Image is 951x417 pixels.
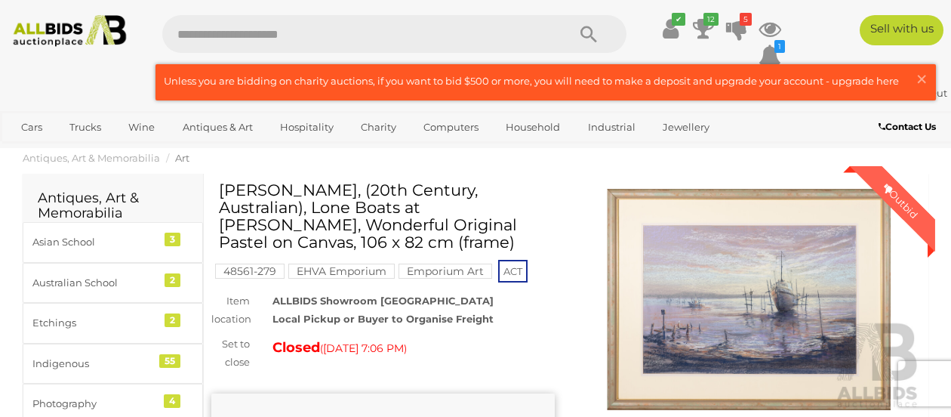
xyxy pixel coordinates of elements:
a: Emporium Art [399,265,492,277]
a: Indigenous 55 [23,344,203,384]
div: Outbid [866,166,935,236]
a: Industrial [578,115,645,140]
strong: ALLBIDS Showroom [GEOGRAPHIC_DATA] [272,295,494,307]
a: Hospitality [270,115,343,140]
a: Office [11,140,60,165]
a: Antiques, Art & Memorabilia [23,152,160,164]
a: 12 [692,15,715,42]
a: 48561-279 [215,265,285,277]
a: Antiques & Art [173,115,263,140]
strong: Local Pickup or Buyer to Organise Freight [272,313,494,325]
a: [GEOGRAPHIC_DATA] [125,140,252,165]
a: Contact Us [879,119,940,135]
a: Etchings 2 [23,303,203,343]
a: Art [175,152,189,164]
a: Australian School 2 [23,263,203,303]
img: Allbids.com.au [7,15,133,47]
button: Search [551,15,626,53]
a: Asian School 3 [23,222,203,262]
h1: [PERSON_NAME], (20th Century, Australian), Lone Boats at [PERSON_NAME], Wonderful Original Pastel... [219,181,551,251]
div: 2 [165,314,180,327]
div: Etchings [32,314,157,332]
a: Household [496,115,570,140]
a: Charity [351,115,406,140]
i: 1 [774,40,785,53]
mark: Emporium Art [399,264,492,279]
div: Asian School [32,233,157,251]
div: 2 [165,273,180,287]
span: ( ) [320,342,407,354]
i: 12 [703,13,719,26]
div: Australian School [32,274,157,292]
a: Sell with us [860,15,943,45]
div: Photography [32,395,157,412]
a: Computers [414,115,488,140]
a: Wine [118,115,165,140]
div: 4 [164,394,180,408]
strong: Closed [272,339,320,356]
div: 55 [159,354,180,368]
i: ✔ [672,13,685,26]
a: Jewellery [653,115,719,140]
a: 5 [725,15,748,42]
span: ACT [498,260,528,283]
h2: Antiques, Art & Memorabilia [38,191,188,221]
b: Contact Us [879,121,936,132]
img: Lee Miller, (20th Century, Australian), Lone Boats at Dawn, Wonderful Original Pastel on Canvas, ... [577,189,921,410]
mark: EHVA Emporium [288,264,395,279]
span: × [915,64,928,94]
a: ✔ [659,15,682,42]
a: Trucks [60,115,111,140]
div: Indigenous [32,355,157,372]
mark: 48561-279 [215,264,285,279]
a: Cars [11,115,52,140]
a: 1 [759,42,781,69]
div: Item location [200,292,261,328]
a: EHVA Emporium [288,265,395,277]
span: [DATE] 7:06 PM [323,341,404,355]
i: 5 [740,13,752,26]
div: Set to close [200,335,261,371]
div: 3 [165,233,180,246]
a: Sports [67,140,118,165]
